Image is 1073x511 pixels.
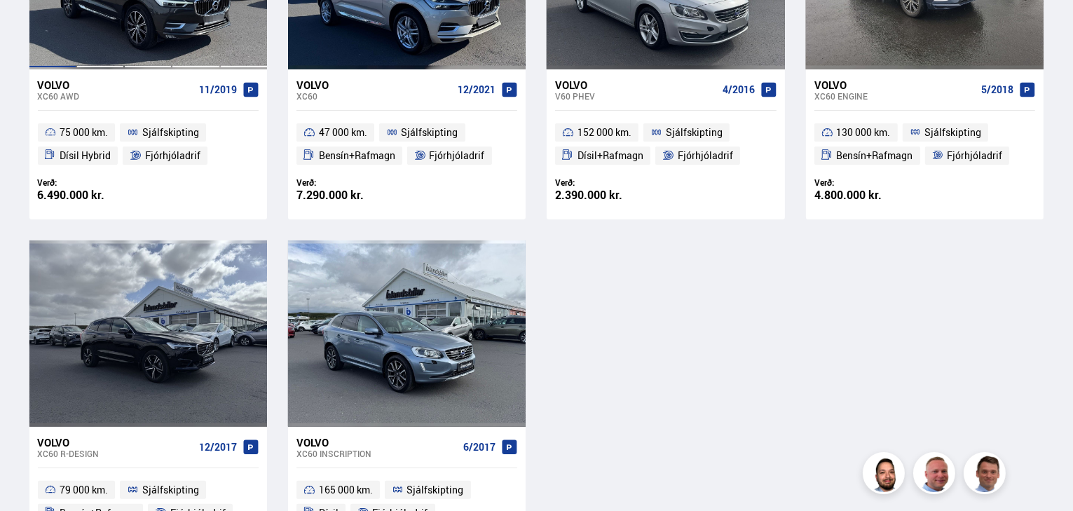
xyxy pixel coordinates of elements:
[319,124,367,141] span: 47 000 km.
[666,124,723,141] span: Sjálfskipting
[11,6,53,48] button: Opna LiveChat spjallviðmót
[814,79,976,91] div: Volvo
[60,124,108,141] span: 75 000 km.
[29,69,267,219] a: Volvo XC60 AWD 11/2019 75 000 km. Sjálfskipting Dísil Hybrid Fjórhjóladrif Verð: 6.490.000 kr.
[296,177,407,188] div: Verð:
[288,69,526,219] a: Volvo XC60 12/2021 47 000 km. Sjálfskipting Bensín+Rafmagn Fjórhjóladrif Verð: 7.290.000 kr.
[814,177,925,188] div: Verð:
[199,84,237,95] span: 11/2019
[60,147,111,164] span: Dísil Hybrid
[981,84,1013,95] span: 5/2018
[947,147,1002,164] span: Fjórhjóladrif
[555,189,666,201] div: 2.390.000 kr.
[142,482,199,498] span: Sjálfskipting
[814,91,976,101] div: XC60 ENGINE
[463,442,496,453] span: 6/2017
[806,69,1044,219] a: Volvo XC60 ENGINE 5/2018 130 000 km. Sjálfskipting Bensín+Rafmagn Fjórhjóladrif Verð: 4.800.000 kr.
[555,91,716,101] div: V60 PHEV
[837,124,891,141] span: 130 000 km.
[430,147,485,164] span: Fjórhjóladrif
[38,189,149,201] div: 6.490.000 kr.
[966,454,1008,496] img: FbJEzSuNWCJXmdc-.webp
[723,84,755,95] span: 4/2016
[319,482,373,498] span: 165 000 km.
[678,147,733,164] span: Fjórhjóladrif
[402,124,458,141] span: Sjálfskipting
[145,147,200,164] span: Fjórhjóladrif
[60,482,108,498] span: 79 000 km.
[38,177,149,188] div: Verð:
[296,449,458,458] div: XC60 INSCRIPTION
[407,482,464,498] span: Sjálfskipting
[915,454,957,496] img: siFngHWaQ9KaOqBr.png
[199,442,237,453] span: 12/2017
[38,79,193,91] div: Volvo
[38,91,193,101] div: XC60 AWD
[837,147,913,164] span: Bensín+Rafmagn
[142,124,199,141] span: Sjálfskipting
[296,436,458,449] div: Volvo
[38,436,193,449] div: Volvo
[547,69,784,219] a: Volvo V60 PHEV 4/2016 152 000 km. Sjálfskipting Dísil+Rafmagn Fjórhjóladrif Verð: 2.390.000 kr.
[296,189,407,201] div: 7.290.000 kr.
[319,147,395,164] span: Bensín+Rafmagn
[555,79,716,91] div: Volvo
[458,84,496,95] span: 12/2021
[577,124,631,141] span: 152 000 km.
[38,449,193,458] div: XC60 R-DESIGN
[814,189,925,201] div: 4.800.000 kr.
[555,177,666,188] div: Verð:
[924,124,981,141] span: Sjálfskipting
[577,147,643,164] span: Dísil+Rafmagn
[296,91,452,101] div: XC60
[296,79,452,91] div: Volvo
[865,454,907,496] img: nhp88E3Fdnt1Opn2.png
